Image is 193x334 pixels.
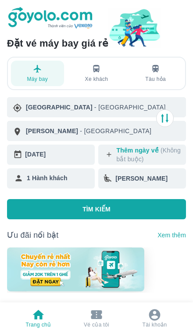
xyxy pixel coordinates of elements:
[77,302,116,334] button: Vé của tôi
[135,302,175,334] button: Tài khoản
[27,174,68,182] p: 1 Hành khách
[7,7,95,29] img: logo
[8,58,185,89] div: transportation tabs
[116,147,180,163] p: (Không bắt buộc)
[98,145,186,165] button: Thêm ngày về (Không bắt buộc)
[70,61,123,86] button: Xe khách
[129,61,182,86] button: Tàu hỏa
[116,146,182,163] p: Thêm ngày về
[7,145,95,165] button: [DATE]
[7,230,58,240] p: Ưu đãi nổi bật
[82,205,111,214] p: TÌM KIẾM
[7,247,144,291] img: banner-home
[108,8,161,48] img: banner
[7,37,108,50] h6: Đặt vé máy bay giá rẻ
[11,61,64,86] button: Máy bay
[18,302,58,334] button: Trang chủ
[25,148,91,161] div: [DATE]
[115,174,186,183] div: [PERSON_NAME]
[157,231,186,240] p: Xem thêm
[7,199,186,219] button: TÌM KIẾM
[7,172,95,185] div: 1 Hành khách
